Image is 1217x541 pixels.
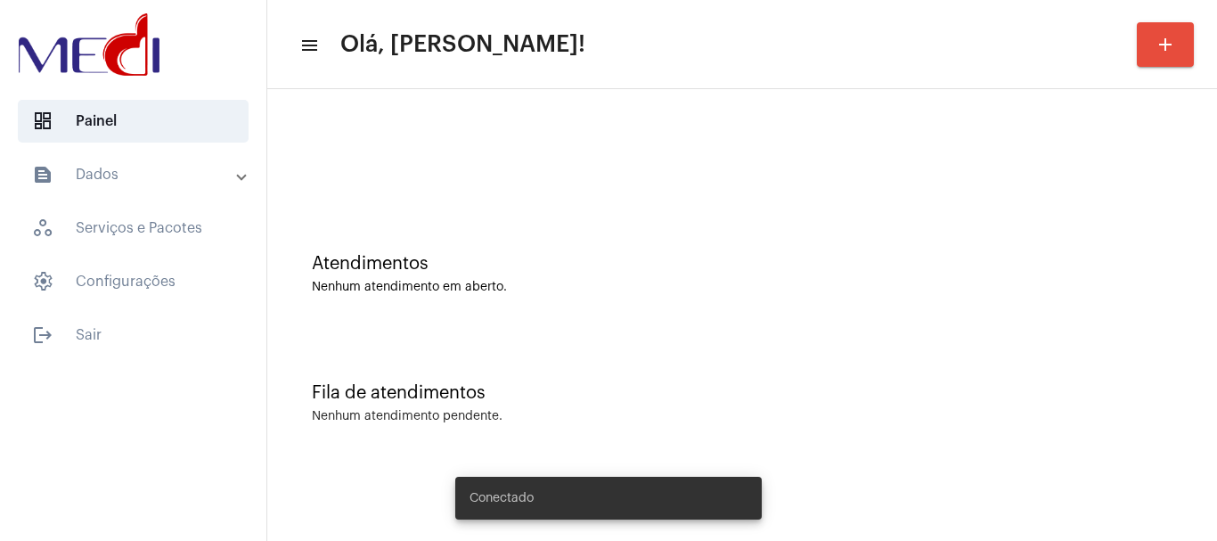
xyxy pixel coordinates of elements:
span: sidenav icon [32,271,53,292]
span: Conectado [470,489,534,507]
span: Olá, [PERSON_NAME]! [340,30,585,59]
div: Atendimentos [312,254,1172,274]
img: d3a1b5fa-500b-b90f-5a1c-719c20e9830b.png [14,9,164,80]
span: sidenav icon [32,111,53,132]
mat-icon: sidenav icon [32,164,53,185]
mat-panel-title: Dados [32,164,238,185]
div: Nenhum atendimento em aberto. [312,281,1172,294]
mat-expansion-panel-header: sidenav iconDados [11,153,266,196]
div: Fila de atendimentos [312,383,1172,403]
mat-icon: sidenav icon [299,35,317,56]
mat-icon: add [1155,34,1176,55]
span: Sair [18,314,249,357]
div: Nenhum atendimento pendente. [312,410,502,423]
mat-icon: sidenav icon [32,324,53,346]
span: Configurações [18,260,249,303]
span: Serviços e Pacotes [18,207,249,250]
span: sidenav icon [32,217,53,239]
span: Painel [18,100,249,143]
